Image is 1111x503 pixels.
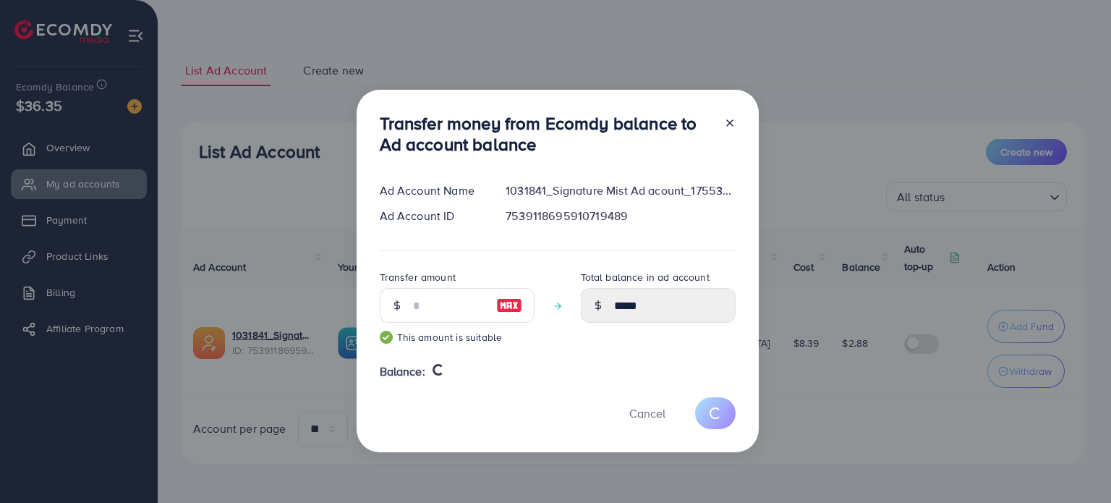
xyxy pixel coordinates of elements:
small: This amount is suitable [380,330,535,345]
img: image [496,297,522,314]
img: guide [380,331,393,344]
button: Cancel [611,397,684,428]
iframe: Chat [1050,438,1100,492]
div: 7539118695910719489 [494,208,746,224]
div: Ad Account ID [368,208,495,224]
label: Total balance in ad account [581,270,710,284]
div: Ad Account Name [368,182,495,199]
div: 1031841_Signature Mist Ad acount_1755337897240 [494,182,746,199]
span: Cancel [629,405,665,421]
h3: Transfer money from Ecomdy balance to Ad account balance [380,113,712,155]
span: Balance: [380,363,425,380]
label: Transfer amount [380,270,456,284]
